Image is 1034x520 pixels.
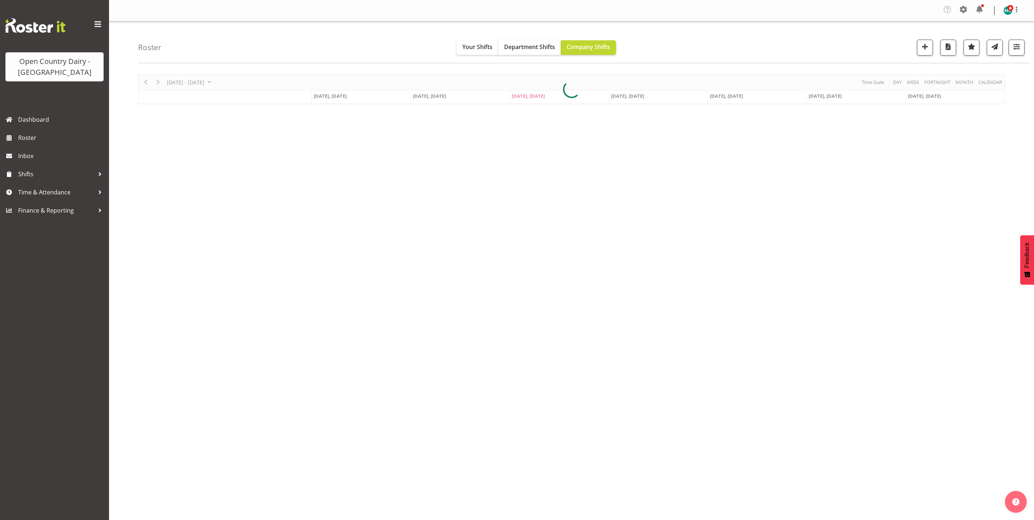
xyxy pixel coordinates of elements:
[18,169,94,180] span: Shifts
[18,187,94,198] span: Time & Attendance
[18,205,94,216] span: Finance & Reporting
[963,40,979,56] button: Highlight an important date within the roster.
[1020,235,1034,285] button: Feedback - Show survey
[18,114,105,125] span: Dashboard
[561,40,616,55] button: Company Shifts
[1003,6,1012,15] img: michael-campbell11468.jpg
[5,18,65,33] img: Rosterit website logo
[498,40,561,55] button: Department Shifts
[138,43,161,52] h4: Roster
[987,40,1003,56] button: Send a list of all shifts for the selected filtered period to all rostered employees.
[462,43,492,51] span: Your Shifts
[13,56,96,78] div: Open Country Dairy - [GEOGRAPHIC_DATA]
[1012,498,1019,505] img: help-xxl-2.png
[456,40,498,55] button: Your Shifts
[1024,242,1030,268] span: Feedback
[504,43,555,51] span: Department Shifts
[917,40,933,56] button: Add a new shift
[1009,40,1025,56] button: Filter Shifts
[18,132,105,143] span: Roster
[567,43,610,51] span: Company Shifts
[18,150,105,161] span: Inbox
[940,40,956,56] button: Download a PDF of the roster according to the set date range.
